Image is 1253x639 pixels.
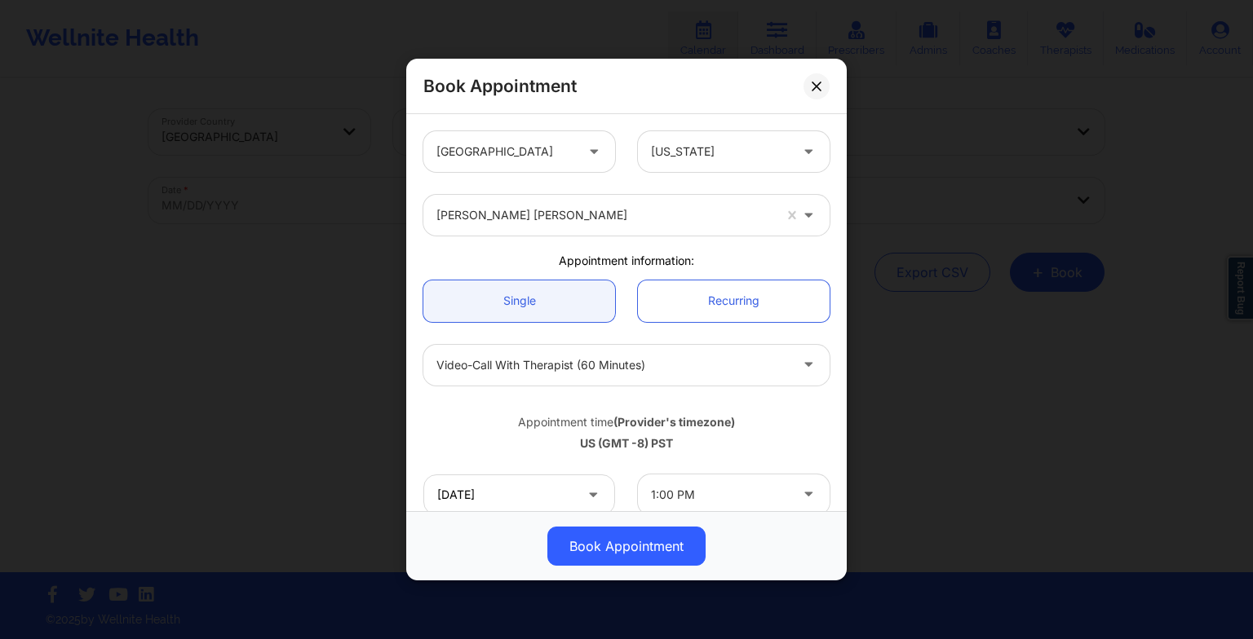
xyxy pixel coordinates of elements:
[436,131,574,172] div: [GEOGRAPHIC_DATA]
[423,474,615,515] input: MM/DD/YYYY
[613,415,735,429] b: (Provider's timezone)
[547,527,706,566] button: Book Appointment
[436,345,789,386] div: Video-Call with Therapist (60 minutes)
[423,435,830,452] div: US (GMT -8) PST
[651,131,789,172] div: [US_STATE]
[423,414,830,430] div: Appointment time
[436,195,773,236] div: [PERSON_NAME] [PERSON_NAME]
[638,280,830,322] a: Recurring
[423,75,577,97] h2: Book Appointment
[412,253,841,269] div: Appointment information:
[423,280,615,322] a: Single
[651,474,789,515] div: 1:00 PM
